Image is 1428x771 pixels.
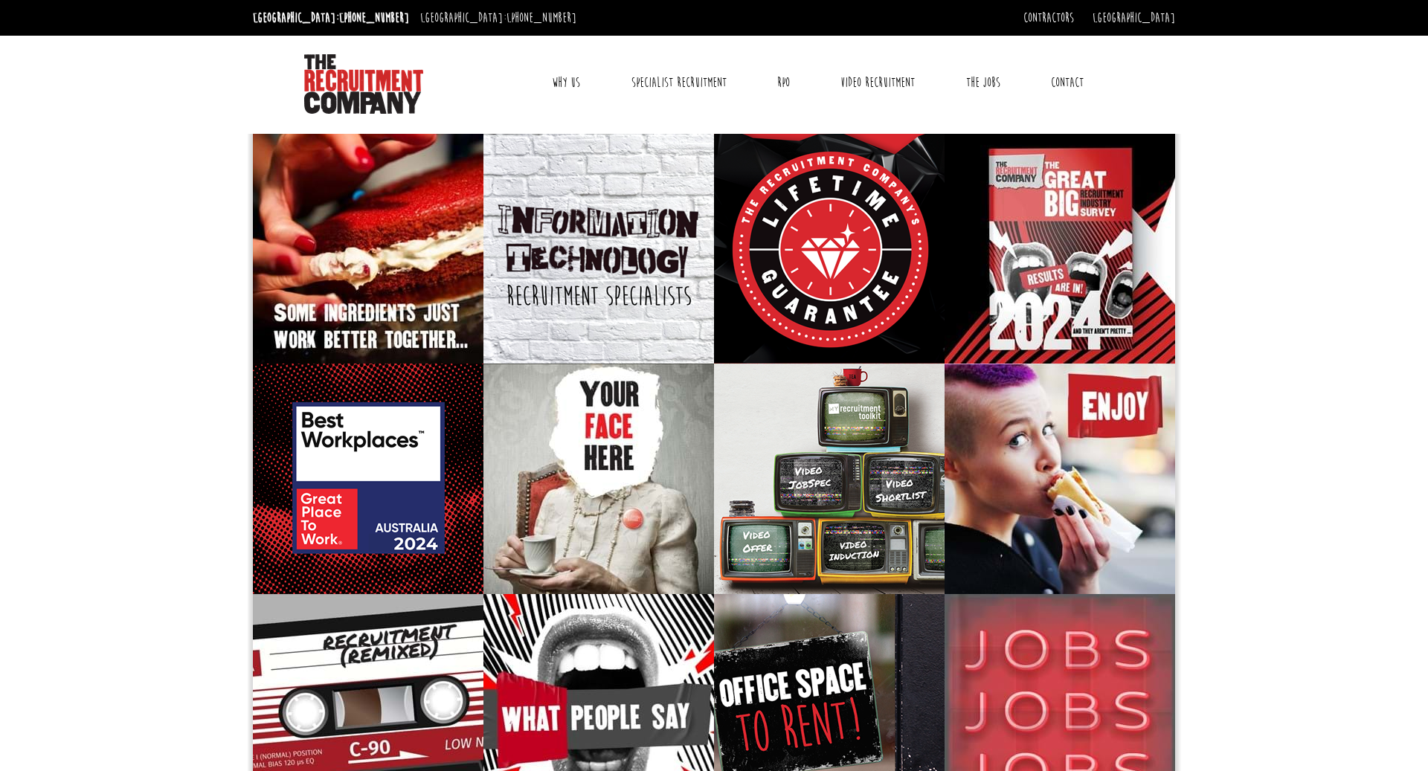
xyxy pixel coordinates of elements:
[416,6,580,30] li: [GEOGRAPHIC_DATA]:
[829,64,926,101] a: Video Recruitment
[249,6,413,30] li: [GEOGRAPHIC_DATA]:
[955,64,1011,101] a: The Jobs
[1023,10,1074,26] a: Contractors
[506,10,576,26] a: [PHONE_NUMBER]
[1040,64,1095,101] a: Contact
[1093,10,1175,26] a: [GEOGRAPHIC_DATA]
[620,64,738,101] a: Specialist Recruitment
[766,64,801,101] a: RPO
[339,10,409,26] a: [PHONE_NUMBER]
[304,54,423,114] img: The Recruitment Company
[541,64,591,101] a: Why Us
